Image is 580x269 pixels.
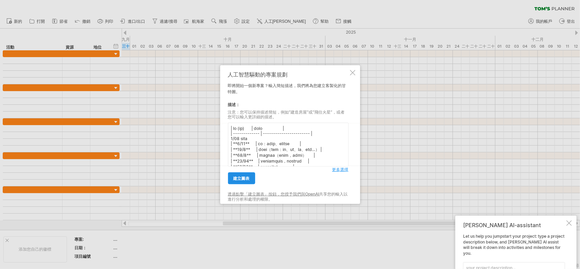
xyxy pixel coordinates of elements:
a: 建立圖表 [228,172,255,184]
font: 注意：您可以保持描述簡短，例如“建造房屋”或“飛往火星”，或者您可以輸入更詳細的描述。 [228,109,345,119]
font: 即將開始一個新專案？輸入簡短描述，我們將為您建立客製化的甘特圖。 [228,83,346,94]
a: 透過點擊「建立圖表」按鈕，您授予我們與OpenAI [228,191,319,197]
font: 更多選擇 [332,167,349,172]
font: 建立圖表 [233,176,250,181]
div: [PERSON_NAME] AI-assistant [463,222,565,229]
font: 共享您的輸入 [319,191,344,197]
font: 以進行分析和處理的權限。 [228,191,348,201]
font: 描述： [228,102,240,107]
a: 更多選擇 [332,167,349,173]
font: 人工智慧驅動的專案規劃 [228,71,288,78]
